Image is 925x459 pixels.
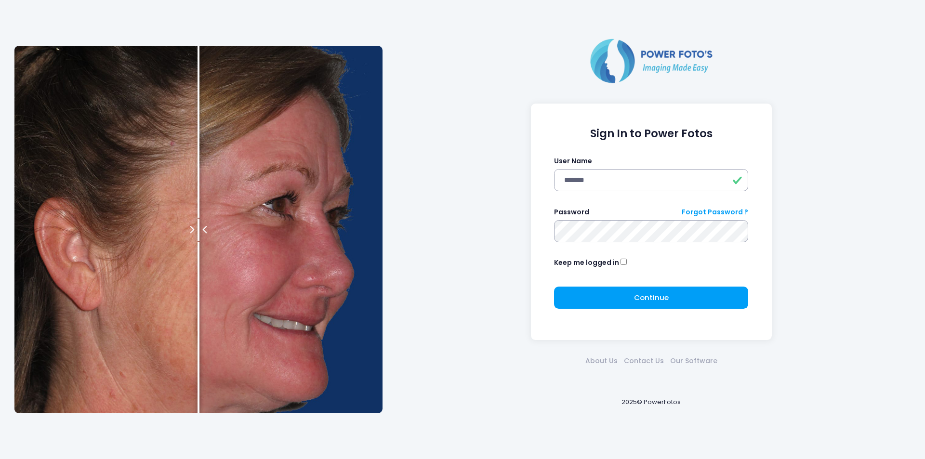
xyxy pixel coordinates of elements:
[621,356,667,366] a: Contact Us
[634,292,669,302] span: Continue
[667,356,720,366] a: Our Software
[554,207,589,217] label: Password
[586,37,716,85] img: Logo
[554,258,619,268] label: Keep me logged in
[682,207,748,217] a: Forgot Password ?
[554,156,592,166] label: User Name
[554,287,748,309] button: Continue
[392,381,911,422] div: 2025© PowerFotos
[554,127,748,140] h1: Sign In to Power Fotos
[582,356,621,366] a: About Us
